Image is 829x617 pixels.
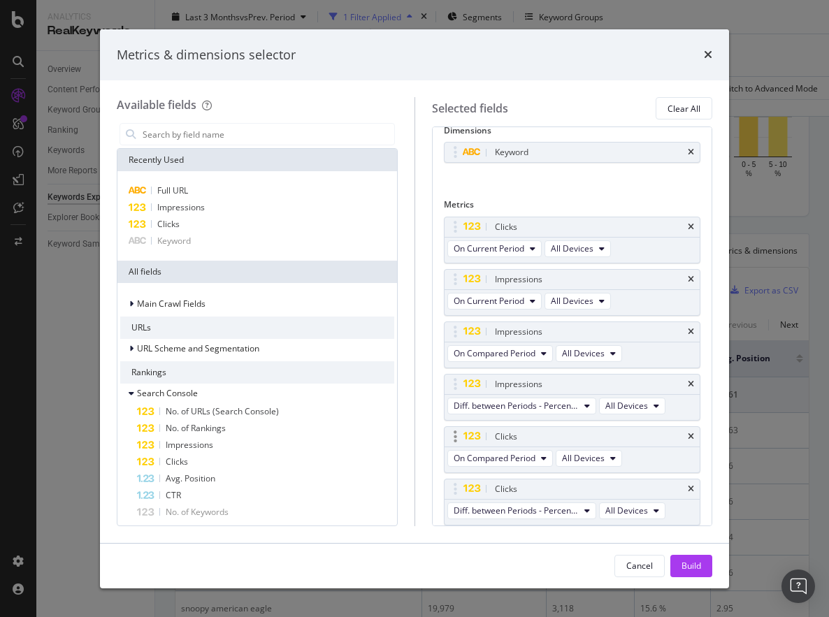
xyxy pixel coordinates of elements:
[599,398,665,414] button: All Devices
[495,482,517,496] div: Clicks
[688,328,694,336] div: times
[444,374,701,421] div: ImpressionstimesDiff. between Periods - PercentageAll Devices
[454,452,535,464] span: On Compared Period
[454,347,535,359] span: On Compared Period
[447,502,596,519] button: Diff. between Periods - Percentage
[495,377,542,391] div: Impressions
[117,149,397,171] div: Recently Used
[781,569,815,603] div: Open Intercom Messenger
[688,380,694,389] div: times
[670,555,712,577] button: Build
[551,242,593,254] span: All Devices
[447,398,596,414] button: Diff. between Periods - Percentage
[447,240,542,257] button: On Current Period
[166,506,229,518] span: No. of Keywords
[454,400,579,412] span: Diff. between Periods - Percentage
[614,555,665,577] button: Cancel
[444,269,701,316] div: ImpressionstimesOn Current PeriodAll Devices
[120,317,394,339] div: URLs
[157,201,205,213] span: Impressions
[444,426,701,473] div: ClickstimesOn Compared PeriodAll Devices
[454,242,524,254] span: On Current Period
[141,124,394,145] input: Search by field name
[495,325,542,339] div: Impressions
[137,387,198,399] span: Search Console
[545,240,611,257] button: All Devices
[495,145,528,159] div: Keyword
[100,29,729,588] div: modal
[495,220,517,234] div: Clicks
[656,97,712,119] button: Clear All
[444,479,701,525] div: ClickstimesDiff. between Periods - PercentageAll Devices
[495,273,542,286] div: Impressions
[454,505,579,516] span: Diff. between Periods - Percentage
[562,347,605,359] span: All Devices
[166,422,226,434] span: No. of Rankings
[545,293,611,310] button: All Devices
[444,321,701,368] div: ImpressionstimesOn Compared PeriodAll Devices
[556,345,622,362] button: All Devices
[447,345,553,362] button: On Compared Period
[166,439,213,451] span: Impressions
[166,472,215,484] span: Avg. Position
[599,502,665,519] button: All Devices
[432,101,508,117] div: Selected fields
[444,142,701,163] div: Keywordtimes
[137,298,206,310] span: Main Crawl Fields
[688,485,694,493] div: times
[668,103,700,115] div: Clear All
[688,223,694,231] div: times
[166,456,188,467] span: Clicks
[166,489,181,501] span: CTR
[688,275,694,284] div: times
[495,430,517,444] div: Clicks
[562,452,605,464] span: All Devices
[444,217,701,263] div: ClickstimesOn Current PeriodAll Devices
[444,124,701,142] div: Dimensions
[551,295,593,307] span: All Devices
[444,198,701,216] div: Metrics
[117,261,397,283] div: All fields
[688,148,694,157] div: times
[447,293,542,310] button: On Current Period
[605,505,648,516] span: All Devices
[682,560,701,572] div: Build
[626,560,653,572] div: Cancel
[688,433,694,441] div: times
[704,46,712,64] div: times
[157,218,180,230] span: Clicks
[117,46,296,64] div: Metrics & dimensions selector
[605,400,648,412] span: All Devices
[157,235,191,247] span: Keyword
[447,450,553,467] button: On Compared Period
[157,184,188,196] span: Full URL
[556,450,622,467] button: All Devices
[120,361,394,384] div: Rankings
[454,295,524,307] span: On Current Period
[117,97,196,112] div: Available fields
[137,342,259,354] span: URL Scheme and Segmentation
[166,405,279,417] span: No. of URLs (Search Console)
